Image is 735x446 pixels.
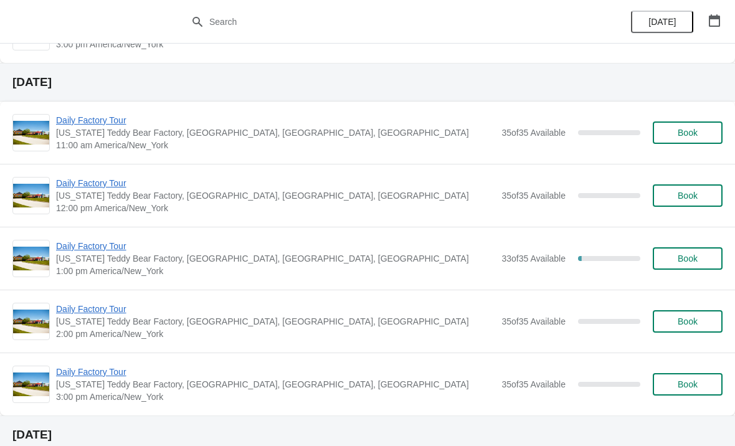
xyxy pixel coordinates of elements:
span: Daily Factory Tour [56,240,495,252]
span: Book [678,128,698,138]
span: 2:00 pm America/New_York [56,328,495,340]
img: Daily Factory Tour | Vermont Teddy Bear Factory, Shelburne Road, Shelburne, VT, USA | 2:00 pm Ame... [13,310,49,334]
button: Book [653,373,723,396]
span: 11:00 am America/New_York [56,139,495,151]
img: Daily Factory Tour | Vermont Teddy Bear Factory, Shelburne Road, Shelburne, VT, USA | 1:00 pm Ame... [13,247,49,271]
span: [DATE] [648,17,676,27]
span: 35 of 35 Available [501,316,566,326]
span: 35 of 35 Available [501,128,566,138]
span: Daily Factory Tour [56,114,495,126]
span: [US_STATE] Teddy Bear Factory, [GEOGRAPHIC_DATA], [GEOGRAPHIC_DATA], [GEOGRAPHIC_DATA] [56,315,495,328]
span: Book [678,379,698,389]
button: Book [653,247,723,270]
h2: [DATE] [12,429,723,441]
span: Daily Factory Tour [56,303,495,315]
span: 3:00 pm America/New_York [56,391,495,403]
img: Daily Factory Tour | Vermont Teddy Bear Factory, Shelburne Road, Shelburne, VT, USA | 12:00 pm Am... [13,184,49,208]
button: Book [653,310,723,333]
h2: [DATE] [12,76,723,88]
span: Daily Factory Tour [56,177,495,189]
span: Book [678,254,698,263]
button: Book [653,184,723,207]
img: Daily Factory Tour | Vermont Teddy Bear Factory, Shelburne Road, Shelburne, VT, USA | 11:00 am Am... [13,121,49,145]
span: 35 of 35 Available [501,379,566,389]
span: 33 of 35 Available [501,254,566,263]
input: Search [209,11,551,33]
button: [DATE] [631,11,693,33]
span: [US_STATE] Teddy Bear Factory, [GEOGRAPHIC_DATA], [GEOGRAPHIC_DATA], [GEOGRAPHIC_DATA] [56,126,495,139]
img: Daily Factory Tour | Vermont Teddy Bear Factory, Shelburne Road, Shelburne, VT, USA | 3:00 pm Ame... [13,372,49,397]
span: 1:00 pm America/New_York [56,265,495,277]
span: Book [678,316,698,326]
span: Daily Factory Tour [56,366,495,378]
span: [US_STATE] Teddy Bear Factory, [GEOGRAPHIC_DATA], [GEOGRAPHIC_DATA], [GEOGRAPHIC_DATA] [56,189,495,202]
button: Book [653,121,723,144]
span: [US_STATE] Teddy Bear Factory, [GEOGRAPHIC_DATA], [GEOGRAPHIC_DATA], [GEOGRAPHIC_DATA] [56,378,495,391]
span: 3:00 pm America/New_York [56,38,495,50]
span: 35 of 35 Available [501,191,566,201]
span: [US_STATE] Teddy Bear Factory, [GEOGRAPHIC_DATA], [GEOGRAPHIC_DATA], [GEOGRAPHIC_DATA] [56,252,495,265]
span: 12:00 pm America/New_York [56,202,495,214]
span: Book [678,191,698,201]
